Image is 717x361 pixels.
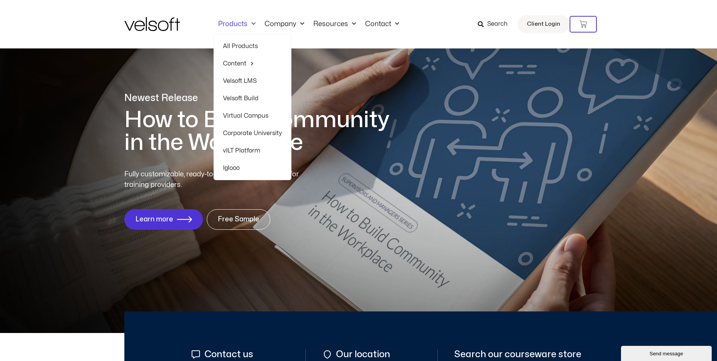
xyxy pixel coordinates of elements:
[223,55,282,72] a: ContentMenu Toggle
[124,209,203,230] a: Learn more
[361,20,404,28] a: ContactMenu Toggle
[203,349,253,359] span: Contact us
[309,20,361,28] a: ResourcesMenu Toggle
[214,20,260,28] a: ProductsMenu Toggle
[478,18,513,31] a: Search
[223,107,282,124] a: Virtual Campus
[124,109,400,154] h1: How to Build Community in the Workplace
[223,124,282,142] a: Corporate University
[223,72,282,90] a: Velsoft LMS
[223,90,282,107] a: Velsoft Build
[260,20,309,28] a: CompanyMenu Toggle
[454,349,581,359] span: Search our courseware store
[223,159,282,177] a: Iglooo
[124,17,180,31] img: Velsoft Training Materials
[207,209,270,230] a: Free Sample
[517,15,570,33] a: Client Login
[124,92,400,105] p: Newest Release
[223,142,282,159] a: vILT Platform
[218,216,259,223] span: Free Sample
[124,169,313,190] p: Fully customizable, ready-to-deliver training content for training providers.
[135,216,173,223] span: Learn more
[214,34,291,180] ul: ProductsMenu Toggle
[223,37,282,55] a: All Products
[487,19,508,29] span: Search
[621,344,713,361] iframe: chat widget
[527,19,560,29] span: Client Login
[334,349,390,359] span: Our location
[214,20,404,28] nav: Menu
